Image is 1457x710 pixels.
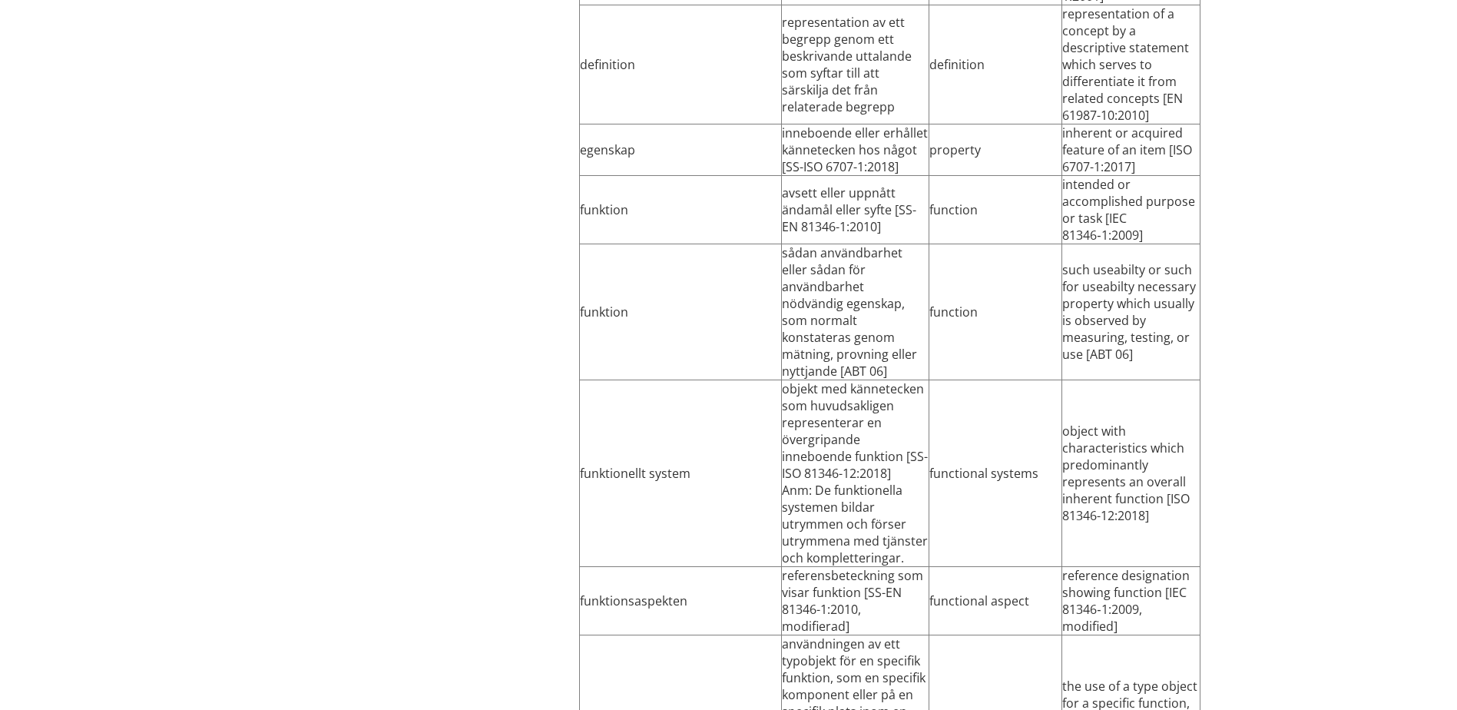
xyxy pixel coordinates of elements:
td: reference designation showing function [IEC 81346‑1:2009, modified] [1062,567,1200,635]
td: funktionsaspekten [579,567,781,635]
td: funktion [579,176,781,244]
td: inneboende eller erhållet kännetecken hos något [SS-ISO 6707-1:2018] [781,124,929,176]
td: function [929,176,1062,244]
td: objekt med kännetecken som huvudsakligen representerar en övergripande inneboende funktion [SS-IS... [781,380,929,567]
td: avsett eller uppnått ändamål eller syfte [SS-EN 81346-1:2010] [781,176,929,244]
td: sådan användbarhet eller sådan för användbarhet nödvändig egenskap, som normalt konstateras genom... [781,244,929,380]
td: inherent or acquired feature of an item [ISO 6707-1:2017] [1062,124,1200,176]
td: funktionellt system [579,380,781,567]
td: egenskap [579,124,781,176]
td: function [929,244,1062,380]
td: representation of a concept by a descriptive statement which serves to differentiate it from rela... [1062,5,1200,124]
td: intended or accomplished purpose or task [IEC 81346‑1:2009] [1062,176,1200,244]
td: definition [929,5,1062,124]
td: referensbeteckning som visar funktion [SS-EN 81346-1:2010, modifierad] [781,567,929,635]
td: functional aspect [929,567,1062,635]
td: property [929,124,1062,176]
td: object with characteristics which predominantly represents an overall inherent function [ISO 8134... [1062,380,1200,567]
td: funktion [579,244,781,380]
td: representation av ett begrepp genom ett beskrivande uttalande som syftar till att särskilja det f... [781,5,929,124]
td: such useabilty or such for useabilty necessary property which usually is observed by measuring, t... [1062,244,1200,380]
td: functional systems [929,380,1062,567]
td: definition [579,5,781,124]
